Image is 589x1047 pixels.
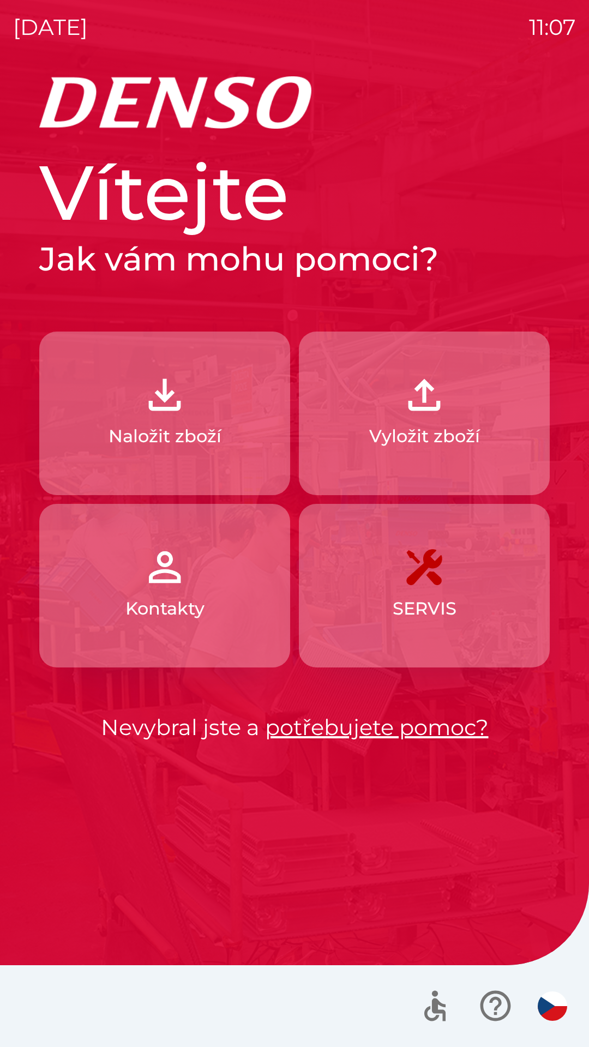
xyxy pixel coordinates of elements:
[299,332,550,495] button: Vyložit zboží
[393,595,456,622] p: SERVIS
[141,543,189,591] img: 072f4d46-cdf8-44b2-b931-d189da1a2739.png
[39,76,550,129] img: Logo
[13,11,88,44] p: [DATE]
[125,595,205,622] p: Kontakty
[39,146,550,239] h1: Vítejte
[39,711,550,744] p: Nevybral jste a
[400,543,448,591] img: 7408382d-57dc-4d4c-ad5a-dca8f73b6e74.png
[109,423,221,449] p: Naložit zboží
[39,504,290,667] button: Kontakty
[369,423,480,449] p: Vyložit zboží
[141,371,189,419] img: 918cc13a-b407-47b8-8082-7d4a57a89498.png
[39,332,290,495] button: Naložit zboží
[538,991,567,1021] img: cs flag
[39,239,550,279] h2: Jak vám mohu pomoci?
[400,371,448,419] img: 2fb22d7f-6f53-46d3-a092-ee91fce06e5d.png
[529,11,576,44] p: 11:07
[299,504,550,667] button: SERVIS
[265,714,489,741] a: potřebujete pomoc?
